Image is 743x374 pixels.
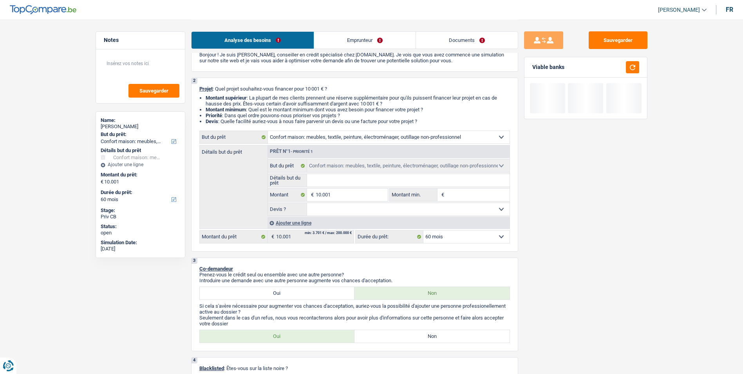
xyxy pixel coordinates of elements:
[101,179,103,185] span: €
[268,160,307,172] label: But du prêt
[416,32,518,49] a: Documents
[192,78,197,84] div: 2
[101,207,180,214] div: Stage:
[307,189,316,201] span: €
[268,189,307,201] label: Montant
[305,231,352,235] div: min: 3.701 € / max: 200.000 €
[101,117,180,123] div: Name:
[354,287,510,300] label: Non
[532,64,564,71] div: Viable banks
[192,32,314,49] a: Analyse des besoins
[200,145,268,154] label: Détails but du prêt
[101,123,180,130] div: [PERSON_NAME]
[101,240,180,246] div: Simulation Date:
[268,231,276,243] span: €
[101,230,180,236] div: open
[206,107,510,113] li: : Quel est le montant minimum dont vous avez besoin pour financer votre projet ?
[199,52,510,64] p: Bonjour ! Je suis [PERSON_NAME], conseiller en crédit spécialisé chez [DOMAIN_NAME]. Je vois que ...
[390,189,437,201] label: Montant min.
[658,7,700,13] span: [PERSON_NAME]
[726,6,733,13] div: fr
[101,147,180,154] div: Détails but du prêt
[101,131,179,138] label: But du prêt:
[652,4,707,16] a: [PERSON_NAME]
[199,315,510,327] p: Seulement dans le cas d'un refus, nous vous recontacterons alors pour avoir plus d'informations s...
[206,95,510,107] li: : La plupart de mes clients prennent une réserve supplémentaire pour qu'ils puissent financer leu...
[199,86,213,92] span: Projet
[104,37,177,44] h5: Notes
[268,149,315,154] div: Prêt n°1
[206,113,222,118] strong: Priorité
[291,149,313,154] span: - Priorité 1
[206,95,247,101] strong: Montant supérieur
[268,203,307,216] label: Devis ?
[101,172,179,178] label: Montant du prêt:
[200,231,268,243] label: Montant du prêt
[314,32,416,49] a: Emprunteur
[206,113,510,118] li: : Dans quel ordre pouvons-nous prioriser vos projets ?
[128,84,179,98] button: Sauvegarder
[101,162,180,167] div: Ajouter une ligne
[200,287,355,300] label: Oui
[192,258,197,264] div: 3
[200,330,355,343] label: Oui
[268,217,510,229] div: Ajouter une ligne
[354,330,510,343] label: Non
[10,5,76,15] img: TopCompare Logo
[101,189,179,196] label: Durée du prêt:
[206,107,246,113] strong: Montant minimum
[101,223,180,230] div: Status:
[206,118,218,124] span: Devis
[199,365,510,371] p: : Êtes-vous sur la liste noire ?
[437,189,446,201] span: €
[206,118,510,124] li: : Quelle facilité auriez-vous à nous faire parvenir un devis ou une facture pour votre projet ?
[199,266,233,272] span: Co-demandeur
[199,86,510,92] p: : Quel projet souhaitez-vous financer pour 10 001 € ?
[268,174,307,187] label: Détails but du prêt
[199,272,510,278] p: Prenez-vous le crédit seul ou ensemble avec une autre personne?
[199,303,510,315] p: Si cela s'avère nécessaire pour augmenter vos chances d'acceptation, auriez-vous la possibilité d...
[101,214,180,220] div: Priv CB
[200,131,268,143] label: But du prêt
[199,365,224,371] span: Blacklisted
[356,231,423,243] label: Durée du prêt:
[101,246,180,252] div: [DATE]
[139,88,168,93] span: Sauvegarder
[199,278,510,283] p: Introduire une demande avec une autre personne augmente vos chances d'acceptation.
[192,358,197,363] div: 4
[589,31,647,49] button: Sauvegarder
